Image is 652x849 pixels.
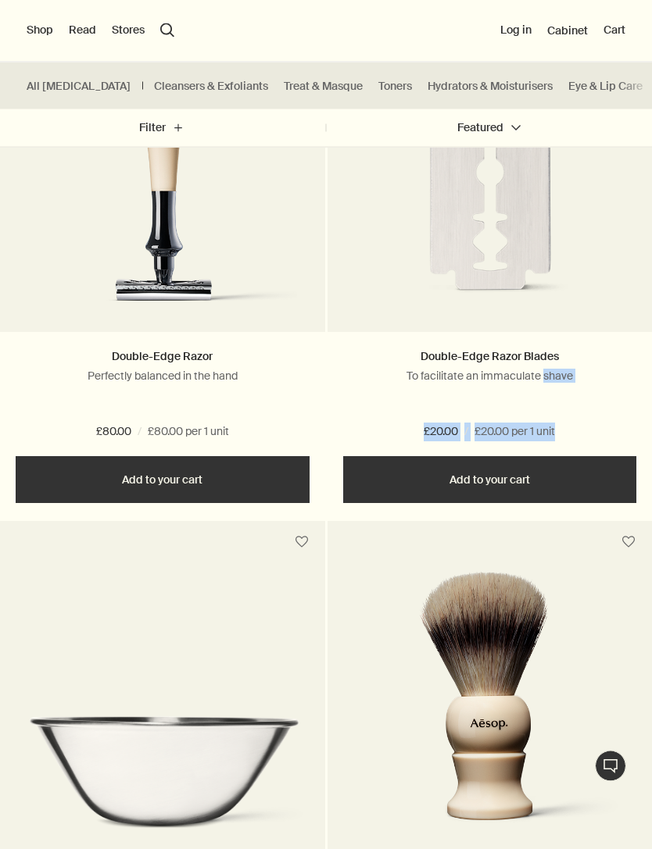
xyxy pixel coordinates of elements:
a: Cleansers & Exfoliants [154,79,268,94]
button: Stores [112,23,145,38]
button: Save to cabinet [288,529,316,557]
a: Toners [378,79,412,94]
a: All [MEDICAL_DATA] [27,79,131,94]
img: Stainless Steel Bowl [8,716,317,845]
button: Add to your cart - £80.00 [16,457,310,504]
a: Treat & Masque [284,79,363,94]
button: Save to cabinet [614,529,643,557]
img: Shaving Brush [355,572,624,845]
span: / [138,423,142,442]
span: £20.00 per 1 unit [475,423,555,442]
a: Double-Edge Razor Blades [421,350,559,364]
p: Perfectly balanced in the hand [16,369,310,383]
img: Double-Edge Razor Blades [335,55,645,325]
a: Hydrators & Moisturisers [428,79,553,94]
a: Double-Edge Razor [112,350,213,364]
p: To facilitate an immaculate shave [343,369,637,383]
span: £20.00 [424,423,458,442]
img: Double-Edge Razor [28,52,297,325]
button: Shop [27,23,53,38]
span: £80.00 per 1 unit [148,423,229,442]
a: Eye & Lip Care [568,79,643,94]
button: Add to your cart - £20.00 [343,457,637,504]
button: Open search [160,23,174,37]
button: Live Assistance [595,751,626,782]
a: Cabinet [547,23,588,37]
button: Read [69,23,96,38]
button: Featured [326,109,652,147]
span: / [464,423,468,442]
span: £80.00 [96,423,131,442]
button: Cart [604,23,625,38]
button: Log in [500,23,532,38]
